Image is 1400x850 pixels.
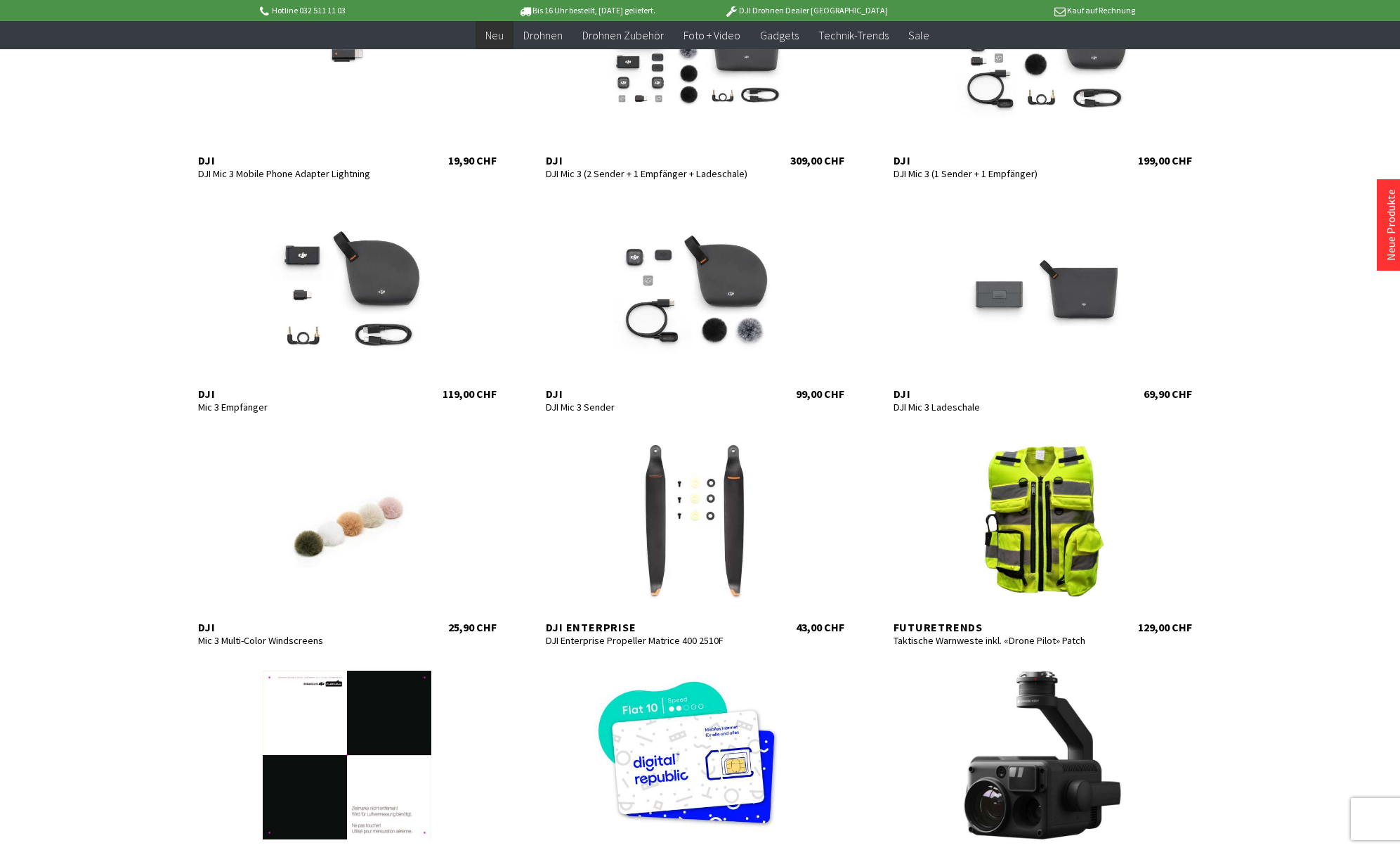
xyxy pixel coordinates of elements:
div: Mic 3 Multi-Color Windscreens [198,634,407,647]
div: 309,00 CHF [790,153,844,167]
div: DJI Enterprise [546,620,755,634]
p: DJI Drohnen Dealer [GEOGRAPHIC_DATA] [696,2,915,19]
a: Drohnen Zubehör [573,21,674,50]
div: DJI Mic 3 Sender [546,401,755,413]
a: DJI Mic 3 Empfänger 119,00 CHF [184,204,511,401]
a: DJI DJI Mic 3 Ladeschale 69,90 CHF [879,204,1206,401]
p: Bis 16 Uhr bestellt, [DATE] geliefert. [477,2,696,19]
span: Technik-Trends [818,28,889,42]
span: Drohnen Zubehör [582,28,664,42]
div: DJI [198,387,407,401]
div: 119,00 CHF [443,387,497,401]
a: Sale [898,21,939,50]
div: 129,00 CHF [1138,620,1192,634]
span: Foto + Video [683,28,740,42]
div: 25,90 CHF [448,620,497,634]
a: Foto + Video [674,21,750,50]
div: Taktische Warnweste inkl. «Drone Pilot» Patch [894,634,1103,647]
div: DJI Enterprise Propeller Matrice 400 2510F [546,634,755,647]
div: DJI Mic 3 (1 Sender + 1 Empfänger) [894,167,1103,180]
div: DJI Mic 3 Mobile Phone Adapter Lightning [198,167,407,180]
div: 199,00 CHF [1138,153,1192,167]
p: Hotline 032 511 11 03 [258,2,477,19]
div: DJI [894,387,1103,401]
span: Neu [485,28,504,42]
div: DJI [198,620,407,634]
span: Sale [908,28,929,42]
div: DJI [546,153,755,167]
div: 43,00 CHF [796,620,844,634]
div: 99,00 CHF [796,387,844,401]
span: Drohnen [523,28,563,42]
span: Gadgets [760,28,799,42]
a: Gadgets [750,21,809,50]
a: DJI Enterprise DJI Enterprise Propeller Matrice 400 2510F 43,00 CHF [532,437,858,634]
div: DJI [894,153,1103,167]
div: Futuretrends [894,620,1103,634]
a: Neue Produkte [1384,189,1398,261]
a: Futuretrends Taktische Warnweste inkl. «Drone Pilot» Patch 129,00 CHF [879,437,1206,634]
div: DJI [198,153,407,167]
a: Technik-Trends [809,21,898,50]
div: DJI Mic 3 (2 Sender + 1 Empfänger + Ladeschale) [546,167,755,180]
div: DJI [546,387,755,401]
a: Drohnen [513,21,573,50]
a: DJI Mic 3 Multi-Color Windscreens 25,90 CHF [184,437,511,634]
a: DJI DJI Mic 3 Sender 99,00 CHF [532,204,858,401]
a: Neu [476,21,513,50]
p: Kauf auf Rechnung [916,2,1135,19]
div: DJI Mic 3 Ladeschale [894,401,1103,413]
div: 69,90 CHF [1144,387,1192,401]
div: Mic 3 Empfänger [198,401,407,413]
div: 19,90 CHF [448,153,497,167]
